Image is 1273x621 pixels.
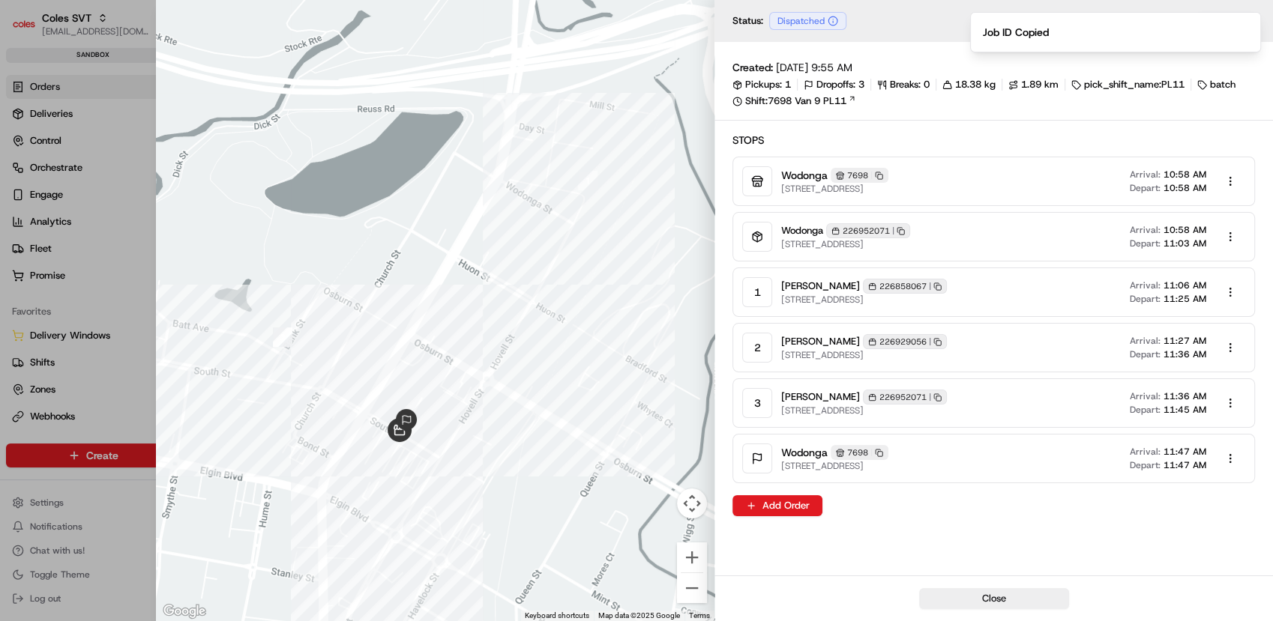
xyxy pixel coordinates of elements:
[781,238,910,250] span: [STREET_ADDRESS]
[1130,182,1161,194] span: Depart:
[1130,224,1161,236] span: Arrival:
[858,78,864,91] span: 3
[769,12,846,30] div: Dispatched
[863,279,947,294] div: 226858067
[121,211,247,238] a: 💻API Documentation
[732,133,1255,148] h2: Stops
[732,94,1255,108] a: Shift:7698 Van 9 PL11
[919,588,1069,609] button: Close
[781,445,828,460] span: Wodonga
[1071,78,1185,91] div: pick_shift_name:PL11
[816,78,855,91] span: Dropoffs:
[689,611,710,620] a: Terms (opens in new tab)
[1164,224,1206,236] span: 10:58 AM
[127,219,139,231] div: 💻
[924,78,930,91] span: 0
[149,254,181,265] span: Pylon
[1130,237,1161,249] span: Depart:
[781,405,947,416] span: [STREET_ADDRESS]
[732,60,773,75] span: Created:
[106,253,181,265] a: Powered byPylon
[255,148,273,166] button: Start new chat
[863,334,947,349] div: 226929056
[15,15,45,45] img: Nash
[160,602,209,621] a: Open this area in Google Maps (opens a new window)
[745,78,782,91] span: Pickups:
[1164,390,1206,402] span: 11:36 AM
[267,321,298,353] div: waypoint-rte_gWcdgRKY7wHLoKuy3Nudhz
[525,611,589,621] button: Keyboard shortcuts
[677,573,707,603] button: Zoom out
[785,78,791,91] span: 1
[1130,459,1161,471] span: Depart:
[955,78,996,91] span: 18.38 kg
[781,224,823,237] span: Wodonga
[51,143,246,158] div: Start new chat
[1130,169,1161,181] span: Arrival:
[781,460,888,472] span: [STREET_ADDRESS]
[382,412,418,448] div: route_start-rte_gWcdgRKY7wHLoKuy3Nudhz
[30,217,115,232] span: Knowledge Base
[826,223,910,238] div: 226952071
[831,445,888,460] div: 7698
[781,390,860,404] span: [PERSON_NAME]
[39,97,270,112] input: Got a question? Start typing here...
[9,211,121,238] a: 📗Knowledge Base
[781,279,860,293] span: [PERSON_NAME]
[1164,404,1206,416] span: 11:45 AM
[160,602,209,621] img: Google
[1164,237,1206,249] span: 11:03 AM
[732,12,851,30] div: Status:
[1197,78,1236,91] div: batch
[1130,293,1161,305] span: Depart:
[1164,293,1206,305] span: 11:25 AM
[781,168,828,183] span: Wodonga
[983,25,1049,40] div: Job ID Copied
[1130,390,1161,402] span: Arrival:
[1164,348,1206,360] span: 11:36 AM
[863,390,947,405] div: 226952071
[1130,446,1161,458] span: Arrival:
[1130,404,1161,416] span: Depart:
[831,168,888,183] div: 7698
[1130,279,1161,291] span: Arrival:
[742,277,772,307] div: 1
[388,403,424,439] div: route_end-rte_gWcdgRKY7wHLoKuy3Nudhz
[781,335,860,348] span: [PERSON_NAME]
[890,78,921,91] span: Breaks:
[677,542,707,572] button: Zoom in
[1021,78,1059,91] span: 1.89 km
[776,60,852,75] span: [DATE] 9:55 AM
[1130,348,1161,360] span: Depart:
[1164,182,1206,194] span: 10:58 AM
[1164,169,1206,181] span: 10:58 AM
[781,349,947,361] span: [STREET_ADDRESS]
[1130,335,1161,347] span: Arrival:
[742,333,772,363] div: 2
[142,217,241,232] span: API Documentation
[1164,335,1206,347] span: 11:27 AM
[15,60,273,84] p: Welcome 👋
[781,294,947,306] span: [STREET_ADDRESS]
[781,183,888,195] span: [STREET_ADDRESS]
[677,488,707,518] button: Map camera controls
[598,611,680,620] span: Map data ©2025 Google
[742,388,772,418] div: 3
[1164,279,1206,291] span: 11:06 AM
[1164,446,1206,458] span: 11:47 AM
[15,143,42,170] img: 1736555255976-a54dd68f-1ca7-489b-9aae-adbdc363a1c4
[51,158,190,170] div: We're available if you need us!
[1164,459,1206,471] span: 11:47 AM
[572,165,604,196] div: waypoint-rte_gWcdgRKY7wHLoKuy3Nudhz
[15,219,27,231] div: 📗
[732,495,822,516] button: Add Order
